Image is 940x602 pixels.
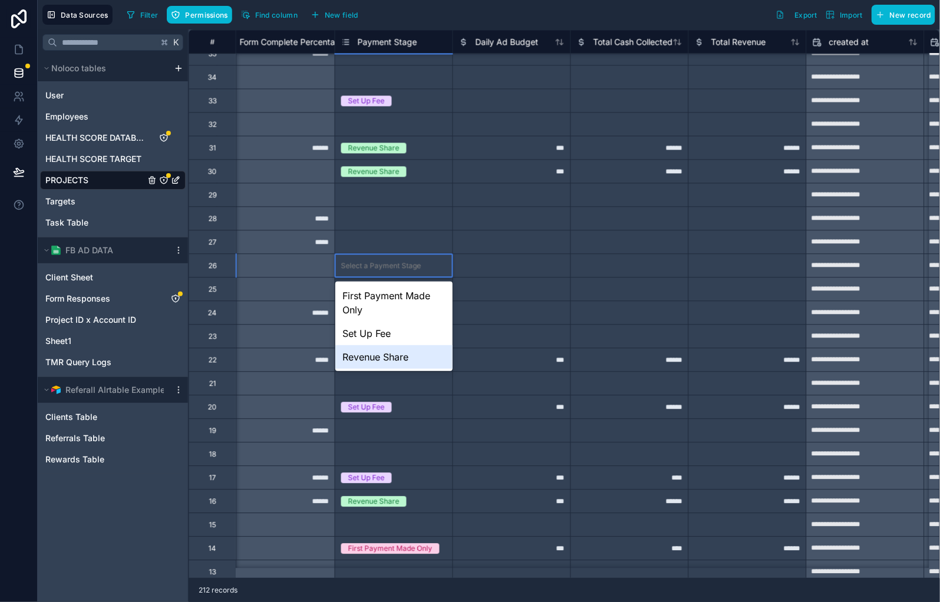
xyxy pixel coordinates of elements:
button: Filter [122,6,163,24]
button: New field [306,6,362,24]
button: Export [771,5,822,25]
div: Targets [40,192,186,211]
div: First Payment Made Only [335,284,453,322]
div: Revenue Share [348,166,400,177]
div: Rewards Table [40,450,186,469]
div: Sheet1 [40,332,186,350]
span: 212 records [199,586,238,595]
span: Task Table [45,217,88,229]
a: Task Table [45,217,145,229]
div: 13 [209,567,216,577]
span: Rewards Table [45,454,104,465]
div: 33 [209,96,217,105]
div: 27 [209,237,217,247]
span: New record [890,11,931,19]
span: Sheet1 [45,335,71,347]
span: Project ID x Account ID [45,314,136,326]
a: Employees [45,111,145,123]
span: Find column [255,11,298,19]
span: Form Responses [45,293,110,305]
img: Google Sheets logo [51,246,61,255]
span: Import [840,11,863,19]
a: Form Responses [45,293,157,305]
span: HEALTH SCORE TARGET [45,153,141,165]
span: Daily Ad Budget [476,36,539,48]
span: PROJECTS [45,174,88,186]
a: TMR Query Logs [45,356,157,368]
div: 23 [209,332,217,341]
a: Client Sheet [45,272,157,283]
button: New record [872,5,935,25]
div: 34 [208,72,217,82]
span: Data Sources [61,11,108,19]
div: 15 [209,520,216,530]
span: Client Sheet [45,272,93,283]
div: Set Up Fee [348,95,385,106]
div: 19 [209,426,216,435]
div: 24 [208,308,217,317]
button: Airtable LogoReferall AIrtable Example [40,382,169,398]
img: Airtable Logo [51,385,61,395]
a: Sheet1 [45,335,157,347]
a: User [45,90,145,101]
span: Referrals Table [45,432,105,444]
span: Permissions [185,11,227,19]
div: PROJECTS [40,171,186,190]
div: Revenue Share [348,143,400,153]
span: TMR Query Logs [45,356,111,368]
div: Set Up Fee [348,472,385,483]
span: Targets [45,196,75,207]
div: 14 [209,544,216,553]
a: HEALTH SCORE DATABASE [45,132,145,144]
div: 25 [209,285,217,294]
div: 30 [208,167,217,176]
div: Client Sheet [40,268,186,287]
div: Select a Payment Stage [341,261,421,270]
div: 17 [209,473,216,482]
div: 28 [209,214,217,223]
div: 22 [209,355,217,365]
span: Clients Table [45,411,97,423]
div: Project ID x Account ID [40,310,186,329]
div: 29 [209,190,217,200]
button: Noloco tables [40,60,169,77]
div: HEALTH SCORE TARGET [40,150,186,168]
div: 31 [209,143,216,153]
span: New field [325,11,358,19]
span: FB AD DATA [65,244,113,256]
a: Clients Table [45,411,157,423]
div: # [198,37,227,46]
a: HEALTH SCORE TARGET [45,153,145,165]
div: Revenue Share [348,496,400,507]
button: Data Sources [42,5,113,25]
div: scrollable content [38,55,188,474]
div: Referrals Table [40,429,186,448]
div: 32 [209,120,217,129]
div: Set Up Fee [335,322,453,345]
a: Permissions [167,6,236,24]
div: Revenue Share [335,345,453,369]
div: 35 [209,49,217,58]
span: K [172,38,180,47]
div: User [40,86,186,105]
a: Referrals Table [45,432,157,444]
a: Rewards Table [45,454,157,465]
span: Noloco tables [51,62,106,74]
div: Task Table [40,213,186,232]
span: User [45,90,64,101]
button: Find column [237,6,302,24]
a: PROJECTS [45,174,145,186]
a: Project ID x Account ID [45,314,157,326]
div: Clients Table [40,408,186,426]
span: Form Complete Percentage [240,36,345,48]
span: Filter [140,11,159,19]
div: 16 [209,497,216,506]
div: 26 [209,261,217,270]
div: TMR Query Logs [40,353,186,372]
div: 20 [208,402,217,412]
span: Employees [45,111,88,123]
span: Export [794,11,817,19]
span: Payment Stage [358,36,417,48]
a: Targets [45,196,145,207]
